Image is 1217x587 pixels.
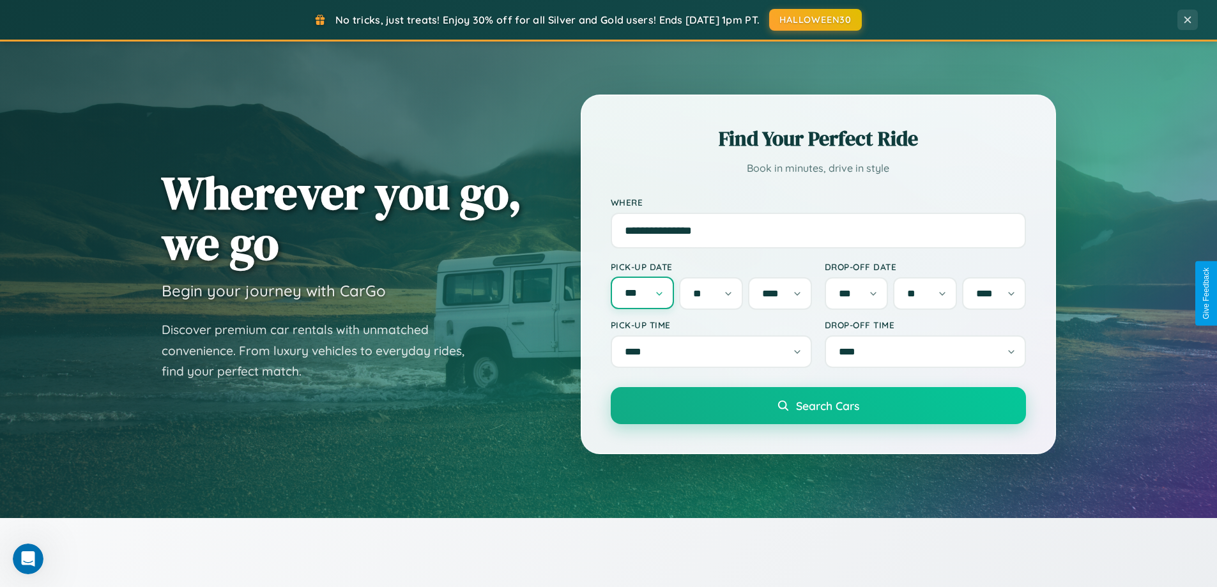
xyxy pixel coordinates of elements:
label: Drop-off Time [825,319,1026,330]
h3: Begin your journey with CarGo [162,281,386,300]
button: Search Cars [611,387,1026,424]
h2: Find Your Perfect Ride [611,125,1026,153]
iframe: Intercom live chat [13,544,43,574]
span: Search Cars [796,399,859,413]
p: Discover premium car rentals with unmatched convenience. From luxury vehicles to everyday rides, ... [162,319,481,382]
button: HALLOWEEN30 [769,9,862,31]
label: Pick-up Time [611,319,812,330]
label: Drop-off Date [825,261,1026,272]
p: Book in minutes, drive in style [611,159,1026,178]
span: No tricks, just treats! Enjoy 30% off for all Silver and Gold users! Ends [DATE] 1pm PT. [335,13,760,26]
label: Pick-up Date [611,261,812,272]
div: Give Feedback [1202,268,1211,319]
label: Where [611,197,1026,208]
h1: Wherever you go, we go [162,167,522,268]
